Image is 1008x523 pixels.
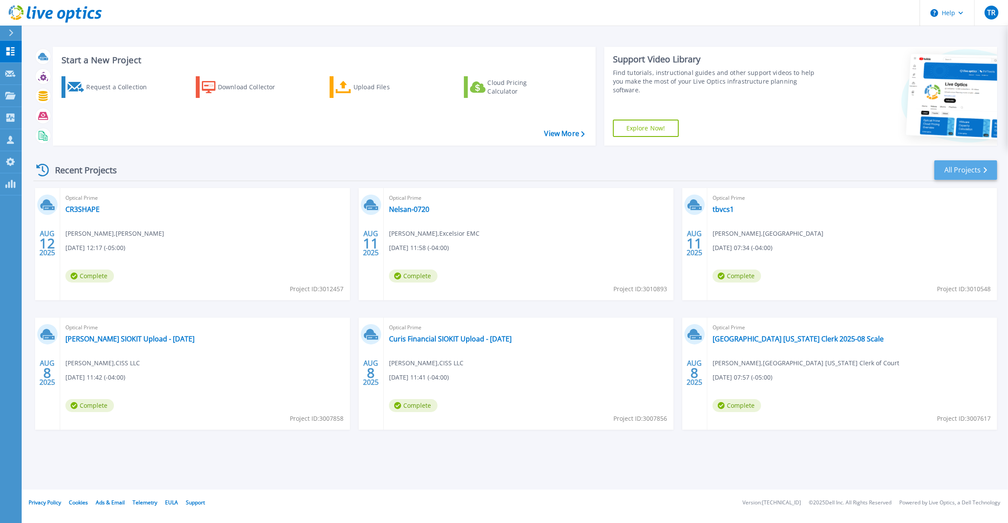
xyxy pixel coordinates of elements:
a: Support [186,499,205,506]
span: [DATE] 07:57 (-05:00) [713,373,772,382]
span: Complete [65,399,114,412]
span: Project ID: 3012457 [290,284,344,294]
span: [DATE] 12:17 (-05:00) [65,243,125,253]
span: [PERSON_NAME] , CISS LLC [65,358,140,368]
span: Complete [713,399,761,412]
span: Project ID: 3007858 [290,414,344,423]
a: Explore Now! [613,120,679,137]
span: [DATE] 11:58 (-04:00) [389,243,449,253]
div: Support Video Library [613,54,815,65]
span: Project ID: 3010548 [937,284,991,294]
div: Find tutorials, instructional guides and other support videos to help you make the most of your L... [613,68,815,94]
a: View More [545,130,585,138]
span: Project ID: 3007856 [613,414,667,423]
li: Version: [TECHNICAL_ID] [742,500,801,506]
a: [GEOGRAPHIC_DATA] [US_STATE] Clerk 2025-08 Scale [713,335,884,343]
span: Complete [713,270,761,283]
span: [DATE] 11:41 (-04:00) [389,373,449,382]
span: Complete [389,399,438,412]
span: [PERSON_NAME] , CISS LLC [389,358,463,368]
span: Project ID: 3010893 [613,284,667,294]
div: Download Collector [218,78,287,96]
a: CR3SHAPE [65,205,100,214]
span: [DATE] 11:42 (-04:00) [65,373,125,382]
a: EULA [165,499,178,506]
div: AUG 2025 [686,357,703,389]
span: 8 [367,369,375,377]
div: Upload Files [353,78,423,96]
a: Nelsan-0720 [389,205,429,214]
div: AUG 2025 [39,227,55,259]
span: Optical Prime [65,323,345,332]
a: Download Collector [196,76,292,98]
span: Optical Prime [389,193,668,203]
a: Telemetry [133,499,157,506]
span: Complete [65,270,114,283]
span: 8 [690,369,698,377]
a: All Projects [934,160,997,180]
h3: Start a New Project [62,55,584,65]
a: Ads & Email [96,499,125,506]
div: AUG 2025 [363,227,379,259]
span: 11 [363,240,379,247]
a: Request a Collection [62,76,158,98]
div: Cloud Pricing Calculator [488,78,557,96]
span: Optical Prime [389,323,668,332]
a: [PERSON_NAME] SIOKIT Upload - [DATE] [65,335,194,343]
span: Project ID: 3007617 [937,414,991,423]
div: Request a Collection [86,78,156,96]
div: AUG 2025 [39,357,55,389]
span: [DATE] 07:34 (-04:00) [713,243,772,253]
a: Cookies [69,499,88,506]
span: 11 [687,240,702,247]
a: Privacy Policy [29,499,61,506]
span: [PERSON_NAME] , [GEOGRAPHIC_DATA] [713,229,823,238]
a: Upload Files [330,76,426,98]
div: AUG 2025 [686,227,703,259]
li: Powered by Live Optics, a Dell Technology [899,500,1000,506]
span: Optical Prime [65,193,345,203]
span: TR [987,9,995,16]
li: © 2025 Dell Inc. All Rights Reserved [809,500,891,506]
span: 12 [39,240,55,247]
span: 8 [43,369,51,377]
span: Optical Prime [713,193,992,203]
span: Complete [389,270,438,283]
div: Recent Projects [33,159,129,181]
div: AUG 2025 [363,357,379,389]
span: [PERSON_NAME] , Excelsior EMC [389,229,480,238]
a: tbvcs1 [713,205,734,214]
span: [PERSON_NAME] , [PERSON_NAME] [65,229,164,238]
a: Cloud Pricing Calculator [464,76,561,98]
a: Curis Financial SIOKIT Upload - [DATE] [389,335,512,343]
span: [PERSON_NAME] , [GEOGRAPHIC_DATA] [US_STATE] Clerk of Court [713,358,899,368]
span: Optical Prime [713,323,992,332]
